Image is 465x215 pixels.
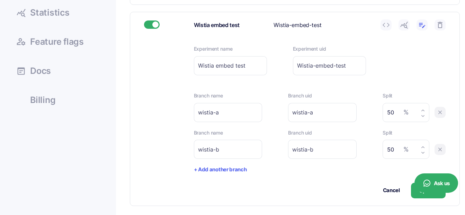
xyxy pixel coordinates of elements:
label: Experiment uid [293,45,366,53]
input: Branch name [194,140,262,159]
span: Statistics [30,8,70,17]
input: Branch uid [288,140,357,159]
span: Billing [30,96,55,104]
button: Update [411,183,446,198]
label: Branch name [194,92,262,100]
input: Branch name [194,103,262,122]
label: Split [383,129,429,137]
a: Billing [5,90,102,109]
input: Branch uid [288,103,357,122]
label: Split [383,92,429,100]
button: + Add another branch [194,166,247,174]
button: Ask us [414,173,458,193]
button: Cancel [383,187,400,195]
label: Branch uid [288,92,357,100]
a: Docs [5,61,102,80]
div: Wistia embed test [194,21,269,29]
label: Experiment name [194,45,267,53]
span: % [403,146,409,153]
a: Feature flags [5,32,102,51]
label: Branch name [194,129,262,137]
span: % [403,109,409,115]
div: Wistia-embed-test [274,21,375,29]
label: Branch uid [288,129,357,137]
span: Docs [30,67,51,75]
span: Feature flags [30,37,84,46]
a: Statistics [5,3,102,21]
